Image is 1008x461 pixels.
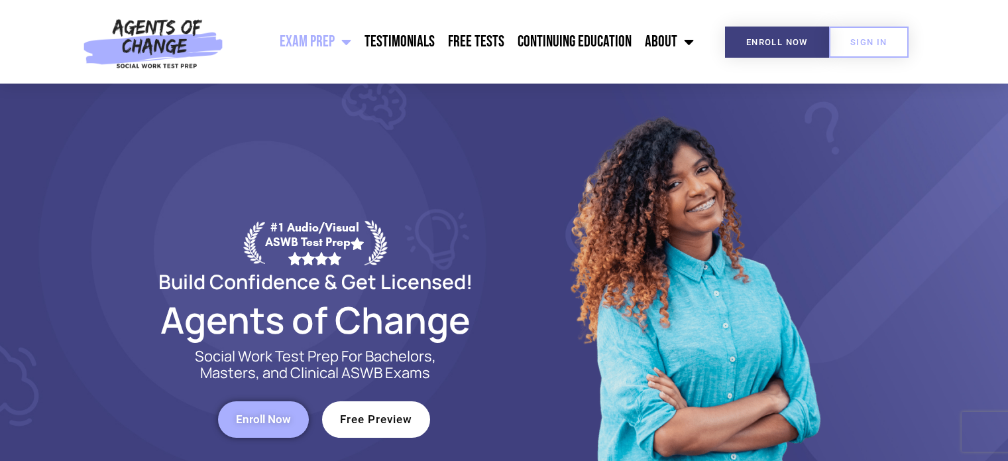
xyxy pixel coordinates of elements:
span: SIGN IN [850,38,887,46]
span: Enroll Now [746,38,808,46]
span: Enroll Now [236,414,291,425]
a: Testimonials [358,25,441,58]
a: Exam Prep [273,25,358,58]
a: About [638,25,700,58]
h2: Agents of Change [127,304,504,335]
a: Free Preview [322,401,430,438]
div: #1 Audio/Visual ASWB Test Prep [265,220,364,265]
a: Enroll Now [218,401,309,438]
a: Continuing Education [511,25,638,58]
h2: Build Confidence & Get Licensed! [127,272,504,291]
span: Free Preview [340,414,412,425]
a: Enroll Now [725,27,829,58]
nav: Menu [230,25,700,58]
a: SIGN IN [829,27,909,58]
a: Free Tests [441,25,511,58]
p: Social Work Test Prep For Bachelors, Masters, and Clinical ASWB Exams [180,348,451,381]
